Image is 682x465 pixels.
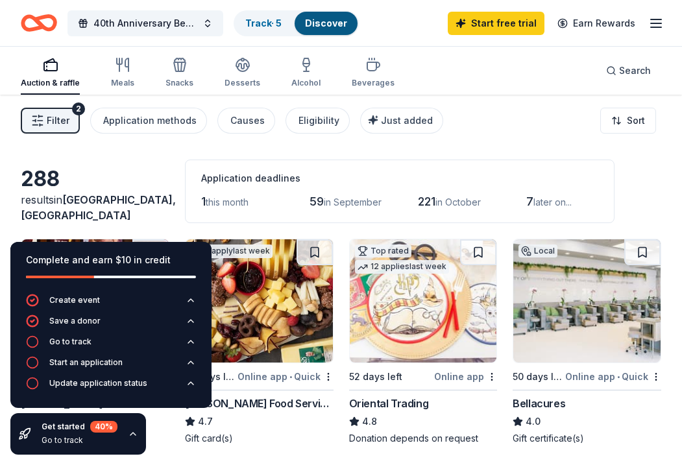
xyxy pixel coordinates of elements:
[26,252,196,268] div: Complete and earn $10 in credit
[49,316,101,326] div: Save a donor
[289,372,292,382] span: •
[234,10,359,36] button: Track· 5Discover
[186,239,333,363] img: Image for Gordon Food Service Store
[47,113,69,128] span: Filter
[298,113,339,128] div: Eligibility
[627,113,645,128] span: Sort
[526,195,533,208] span: 7
[42,421,117,433] div: Get started
[237,368,334,385] div: Online app Quick
[448,12,544,35] a: Start free trial
[201,195,206,208] span: 1
[26,294,196,315] button: Create event
[245,18,282,29] a: Track· 5
[225,52,260,95] button: Desserts
[165,78,193,88] div: Snacks
[21,193,176,222] span: [GEOGRAPHIC_DATA], [GEOGRAPHIC_DATA]
[21,108,80,134] button: Filter2
[565,368,661,385] div: Online app Quick
[49,337,91,347] div: Go to track
[533,197,572,208] span: later on...
[21,78,80,88] div: Auction & raffle
[90,108,207,134] button: Application methods
[619,63,651,78] span: Search
[305,18,347,29] a: Discover
[513,432,661,445] div: Gift certificate(s)
[217,108,275,134] button: Causes
[206,197,249,208] span: this month
[201,171,598,186] div: Application deadlines
[349,239,498,445] a: Image for Oriental TradingTop rated12 applieslast week52 days leftOnline appOriental Trading4.8Do...
[191,244,273,258] div: 1 apply last week
[513,239,661,445] a: Image for BellacuresLocal50 days leftOnline app•QuickBellacures4.0Gift certificate(s)
[526,414,541,429] span: 4.0
[550,12,643,35] a: Earn Rewards
[352,52,395,95] button: Beverages
[165,52,193,95] button: Snacks
[434,368,497,385] div: Online app
[435,197,481,208] span: in October
[21,52,80,95] button: Auction & raffle
[49,357,123,368] div: Start an application
[111,52,134,95] button: Meals
[72,102,85,115] div: 2
[355,244,411,257] div: Top rated
[49,378,147,388] div: Update application status
[26,356,196,377] button: Start an application
[42,435,117,446] div: Go to track
[600,108,656,134] button: Sort
[518,244,557,257] div: Local
[310,195,324,208] span: 59
[26,377,196,398] button: Update application status
[185,396,334,411] div: [PERSON_NAME] Food Service Store
[596,58,661,84] button: Search
[21,8,57,38] a: Home
[324,197,382,208] span: in September
[513,396,565,411] div: Bellacures
[617,372,620,382] span: •
[349,369,402,385] div: 52 days left
[90,421,117,433] div: 40 %
[26,335,196,356] button: Go to track
[513,369,563,385] div: 50 days left
[362,414,377,429] span: 4.8
[291,78,321,88] div: Alcohol
[93,16,197,31] span: 40th Anniversary Benefit Dinner
[225,78,260,88] div: Desserts
[291,52,321,95] button: Alcohol
[49,295,100,305] div: Create event
[513,239,661,363] img: Image for Bellacures
[350,239,497,363] img: Image for Oriental Trading
[26,315,196,335] button: Save a donor
[185,432,334,445] div: Gift card(s)
[185,239,334,445] a: Image for Gordon Food Service Store1 applylast week50 days leftOnline app•Quick[PERSON_NAME] Food...
[352,78,395,88] div: Beverages
[381,115,433,126] span: Just added
[349,432,498,445] div: Donation depends on request
[355,260,449,274] div: 12 applies last week
[21,193,176,222] span: in
[418,195,435,208] span: 221
[286,108,350,134] button: Eligibility
[360,108,443,134] button: Just added
[21,166,169,192] div: 288
[349,396,429,411] div: Oriental Trading
[21,192,169,223] div: results
[111,78,134,88] div: Meals
[230,113,265,128] div: Causes
[103,113,197,128] div: Application methods
[67,10,223,36] button: 40th Anniversary Benefit Dinner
